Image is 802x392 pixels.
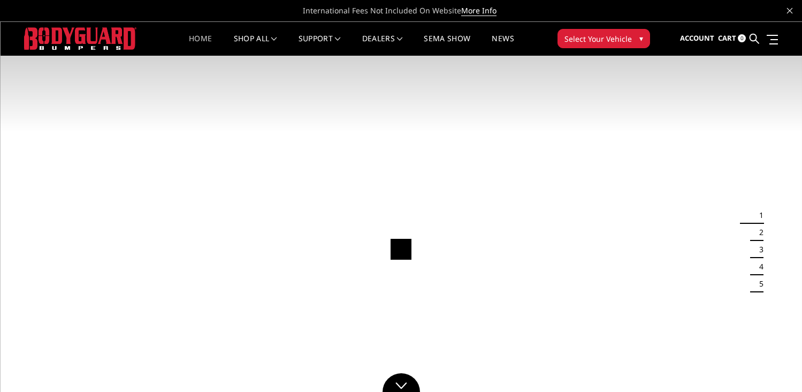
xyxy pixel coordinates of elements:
[753,241,763,258] button: 3 of 5
[461,5,497,16] a: More Info
[753,258,763,275] button: 4 of 5
[564,33,632,44] span: Select Your Vehicle
[753,207,763,224] button: 1 of 5
[753,275,763,292] button: 5 of 5
[424,35,470,56] a: SEMA Show
[362,35,403,56] a: Dealers
[557,29,650,48] button: Select Your Vehicle
[753,224,763,241] button: 2 of 5
[639,33,643,44] span: ▾
[718,24,746,53] a: Cart 0
[234,35,277,56] a: shop all
[718,33,736,43] span: Cart
[680,24,714,53] a: Account
[299,35,341,56] a: Support
[680,33,714,43] span: Account
[189,35,212,56] a: Home
[383,373,420,392] a: Click to Down
[738,34,746,42] span: 0
[24,27,136,49] img: BODYGUARD BUMPERS
[492,35,514,56] a: News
